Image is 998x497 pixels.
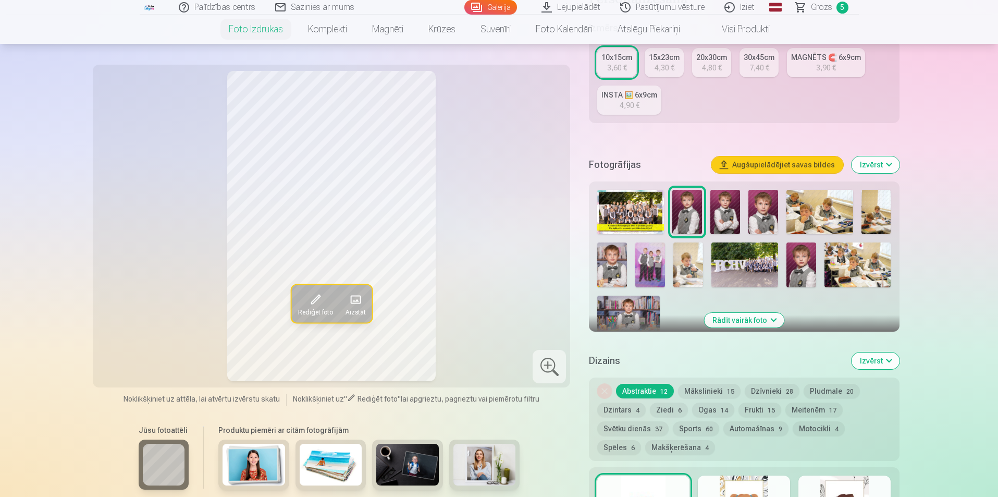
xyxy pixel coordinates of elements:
[360,15,416,44] a: Magnēti
[358,395,398,403] span: Rediģēt foto
[345,308,365,316] span: Aizstāt
[523,15,605,44] a: Foto kalendāri
[721,407,728,414] span: 14
[597,403,646,417] button: Dzintars4
[793,421,845,436] button: Motocikli4
[791,52,861,63] div: MAGNĒTS 🧲 6x9cm
[693,15,782,44] a: Visi produkti
[768,407,775,414] span: 15
[829,407,836,414] span: 17
[124,394,280,404] span: Noklikšķiniet uz attēla, lai atvērtu izvērstu skatu
[678,407,682,414] span: 6
[597,86,661,115] a: INSTA 🖼️ 6x9cm4,90 €
[785,403,843,417] button: Meitenēm17
[597,440,641,455] button: Spēles6
[650,403,688,417] button: Ziedi6
[804,384,860,398] button: Pludmale20
[816,63,836,73] div: 3,90 €
[344,395,347,403] span: "
[295,15,360,44] a: Komplekti
[738,403,781,417] button: Frukti15
[852,156,900,173] button: Izvērst
[673,421,719,436] button: Sports60
[702,63,722,73] div: 4,80 €
[645,48,684,77] a: 15x23cm4,30 €
[605,15,693,44] a: Atslēgu piekariņi
[655,63,674,73] div: 4,30 €
[339,285,372,322] button: Aizstāt
[616,384,674,398] button: Abstraktie12
[631,444,635,452] span: 6
[786,388,793,395] span: 28
[836,2,848,14] span: 5
[214,425,524,435] h6: Produktu piemēri ar citām fotogrāfijām
[852,353,900,369] button: Izvērst
[620,100,639,111] div: 4,90 €
[696,52,727,63] div: 20x30cm
[645,440,715,455] button: Makšķerēšana4
[601,52,632,63] div: 10x15cm
[678,384,741,398] button: Mākslinieki15
[740,48,779,77] a: 30x45cm7,40 €
[744,52,774,63] div: 30x45cm
[139,425,189,435] h6: Jūsu fotoattēli
[692,48,731,77] a: 20x30cm4,80 €
[723,421,788,436] button: Automašīnas9
[597,421,669,436] button: Svētku dienās37
[589,157,703,172] h5: Fotogrāfijas
[216,15,295,44] a: Foto izdrukas
[846,388,854,395] span: 20
[601,90,657,100] div: INSTA 🖼️ 6x9cm
[589,354,843,368] h5: Dizains
[291,285,339,322] button: Rediģēt foto
[727,388,734,395] span: 15
[692,403,734,417] button: Ogas14
[144,4,155,10] img: /fa1
[607,63,627,73] div: 3,60 €
[711,156,843,173] button: Augšupielādējiet savas bildes
[468,15,523,44] a: Suvenīri
[655,426,662,433] span: 37
[416,15,468,44] a: Krūzes
[293,395,344,403] span: Noklikšķiniet uz
[704,313,784,328] button: Rādīt vairāk foto
[811,1,832,14] span: Grozs
[649,52,680,63] div: 15x23cm
[298,308,332,316] span: Rediģēt foto
[706,426,713,433] span: 60
[398,395,401,403] span: "
[660,388,668,395] span: 12
[745,384,799,398] button: Dzīvnieki28
[779,426,782,433] span: 9
[835,426,839,433] span: 4
[787,48,865,77] a: MAGNĒTS 🧲 6x9cm3,90 €
[401,395,539,403] span: lai apgrieztu, pagrieztu vai piemērotu filtru
[597,48,636,77] a: 10x15cm3,60 €
[705,444,709,452] span: 4
[749,63,769,73] div: 7,40 €
[636,407,639,414] span: 4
